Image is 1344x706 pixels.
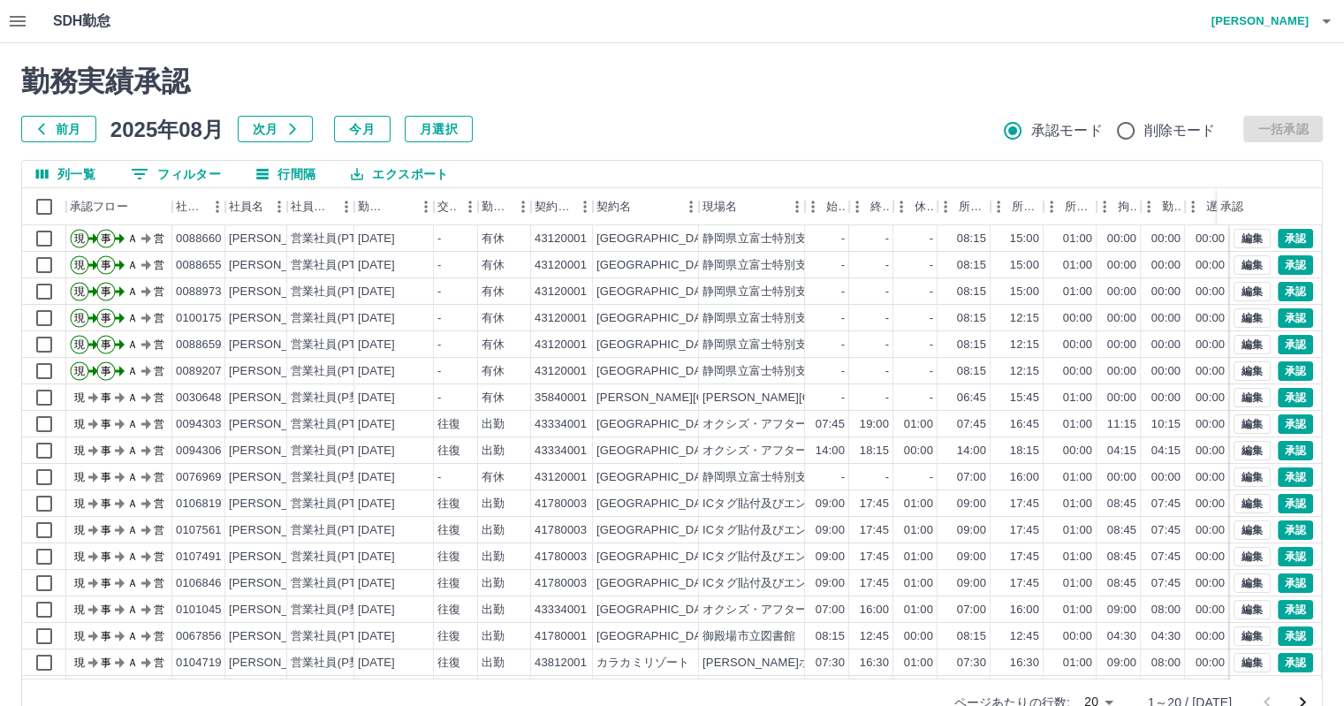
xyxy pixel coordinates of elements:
div: 11:15 [1107,416,1136,433]
div: 0089207 [176,363,222,380]
div: - [437,390,441,406]
button: 編集 [1234,361,1271,381]
button: 承認 [1278,388,1313,407]
button: 編集 [1234,414,1271,434]
div: 0088659 [176,337,222,353]
button: メニュー [457,194,483,220]
div: 00:00 [1107,310,1136,327]
div: [GEOGRAPHIC_DATA] [596,363,718,380]
div: - [930,257,933,274]
div: 43120001 [535,363,587,380]
text: Ａ [127,365,138,377]
div: 勤務 [1162,188,1181,225]
button: 承認 [1278,255,1313,275]
div: 00:00 [1196,390,1225,406]
div: 00:00 [1151,231,1181,247]
div: 10:15 [1151,416,1181,433]
button: 編集 [1234,626,1271,646]
div: 00:00 [1107,337,1136,353]
div: 00:00 [1196,363,1225,380]
div: 営業社員(PT契約) [291,416,383,433]
div: 交通費 [434,188,478,225]
div: 15:00 [1010,284,1039,300]
text: 営 [154,338,164,351]
div: 勤務区分 [482,188,510,225]
div: 静岡県立富士特別支援学校 [702,363,842,380]
div: 08:15 [957,363,986,380]
div: 社員区分 [291,188,333,225]
div: 承認フロー [66,188,172,225]
text: 営 [154,312,164,324]
div: - [930,310,933,327]
div: 社員番号 [176,188,204,225]
div: 遅刻等 [1185,188,1229,225]
div: [PERSON_NAME] [229,257,325,274]
div: - [885,310,889,327]
div: 00:00 [1151,257,1181,274]
button: 承認 [1278,467,1313,487]
div: - [841,337,845,353]
div: 00:00 [1196,337,1225,353]
div: [PERSON_NAME] [229,469,325,486]
div: - [437,231,441,247]
div: 07:45 [957,416,986,433]
div: 現場名 [702,188,737,225]
div: - [930,363,933,380]
div: 静岡県立富士特別支援学校 [702,310,842,327]
div: 14:00 [816,443,845,459]
div: [GEOGRAPHIC_DATA] [596,310,718,327]
div: [GEOGRAPHIC_DATA] [596,257,718,274]
div: 所定開始 [959,188,987,225]
div: 勤務区分 [478,188,531,225]
div: 00:00 [1107,257,1136,274]
div: 15:00 [1010,231,1039,247]
text: Ａ [127,338,138,351]
div: 勤務 [1141,188,1185,225]
div: 契約コード [535,188,572,225]
div: 現場名 [699,188,805,225]
button: 列選択 [22,161,110,187]
div: 00:00 [1107,231,1136,247]
div: - [841,231,845,247]
button: 承認 [1278,282,1313,301]
div: 00:00 [1196,443,1225,459]
div: - [885,231,889,247]
div: [DATE] [358,390,395,406]
div: 有休 [482,284,505,300]
div: 43120001 [535,337,587,353]
div: 静岡県立富士特別支援学校 [702,231,842,247]
h5: 2025年08月 [110,116,224,142]
div: 00:00 [1063,363,1092,380]
div: 19:00 [860,416,889,433]
div: 15:00 [1010,257,1039,274]
text: 現 [74,418,85,430]
div: - [885,257,889,274]
text: 事 [101,444,111,457]
text: 営 [154,391,164,404]
div: 43120001 [535,310,587,327]
div: 01:00 [1063,231,1092,247]
button: エクスポート [337,161,462,187]
button: 編集 [1234,653,1271,672]
div: - [885,284,889,300]
div: 営業社員(PT契約) [291,231,383,247]
div: 終業 [870,188,890,225]
div: 00:00 [1151,284,1181,300]
div: - [841,390,845,406]
div: 04:15 [1151,443,1181,459]
div: 営業社員(PT契約) [291,337,383,353]
div: 休憩 [893,188,938,225]
div: 01:00 [1063,284,1092,300]
div: 0030648 [176,390,222,406]
div: - [930,231,933,247]
div: 有休 [482,337,505,353]
button: 次月 [238,116,313,142]
div: [GEOGRAPHIC_DATA] [596,416,718,433]
button: メニュー [678,194,704,220]
div: 01:00 [904,416,933,433]
div: 出勤 [482,416,505,433]
div: 00:00 [1063,337,1092,353]
button: 承認 [1278,361,1313,381]
div: 00:00 [1107,390,1136,406]
div: 承認 [1217,188,1309,225]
